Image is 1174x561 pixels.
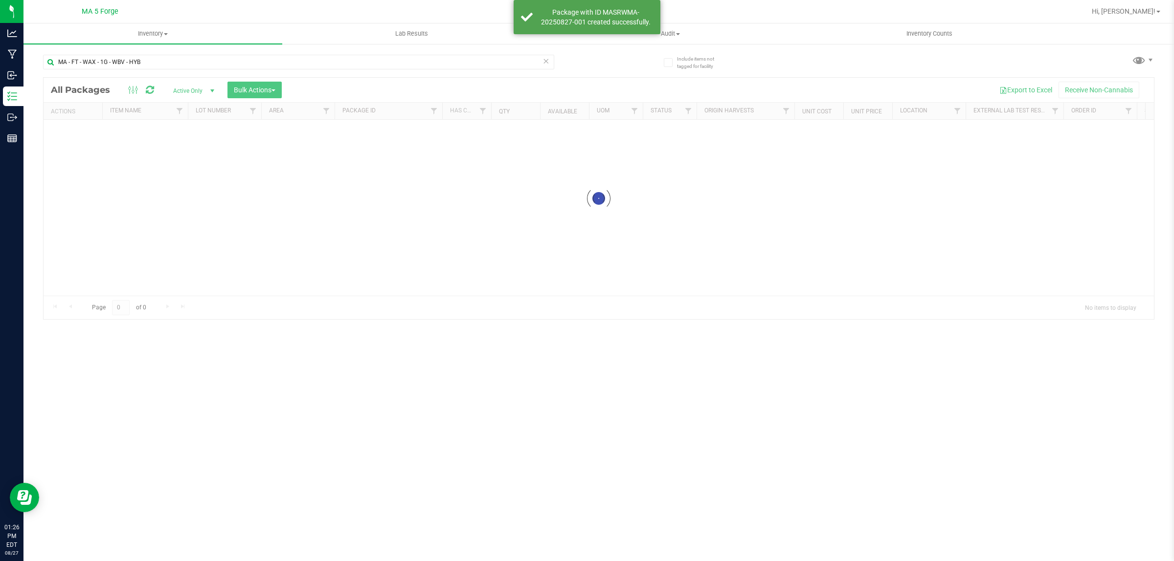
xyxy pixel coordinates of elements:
span: Lab Results [382,29,441,38]
inline-svg: Analytics [7,28,17,38]
inline-svg: Reports [7,133,17,143]
a: Audit [541,23,800,44]
p: 01:26 PM EDT [4,523,19,549]
span: Inventory Counts [893,29,966,38]
span: Inventory [23,29,282,38]
p: 08/27 [4,549,19,557]
input: Search Package ID, Item Name, SKU, Lot or Part Number... [43,55,554,69]
span: Include items not tagged for facility [677,55,726,70]
a: Lab Results [282,23,541,44]
span: Audit [542,29,799,38]
span: MA 5 Forge [82,7,118,16]
iframe: Resource center [10,483,39,512]
div: Package with ID MASRWMA-20250827-001 created successfully. [538,7,653,27]
inline-svg: Inbound [7,70,17,80]
span: Clear [542,55,549,67]
span: Hi, [PERSON_NAME]! [1092,7,1155,15]
inline-svg: Outbound [7,112,17,122]
inline-svg: Inventory [7,91,17,101]
a: Inventory Counts [800,23,1059,44]
inline-svg: Manufacturing [7,49,17,59]
a: Inventory [23,23,282,44]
